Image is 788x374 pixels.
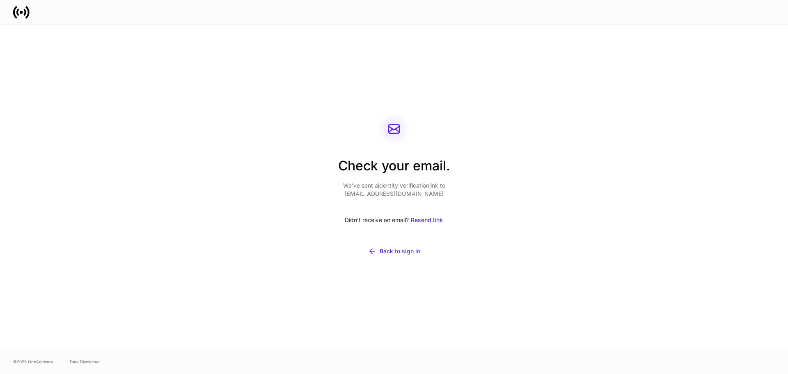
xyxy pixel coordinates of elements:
[380,247,420,255] div: Back to sign in
[70,358,100,365] a: Data Disclaimer
[13,358,53,365] span: © 2025 OneAdvisory
[338,211,450,229] div: Didn’t receive an email?
[338,242,450,260] button: Back to sign in
[411,216,443,224] div: Resend link
[410,211,443,229] button: Resend link
[338,181,450,198] p: We’ve sent a identity verification link to [EMAIL_ADDRESS][DOMAIN_NAME]
[338,157,450,181] h2: Check your email.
